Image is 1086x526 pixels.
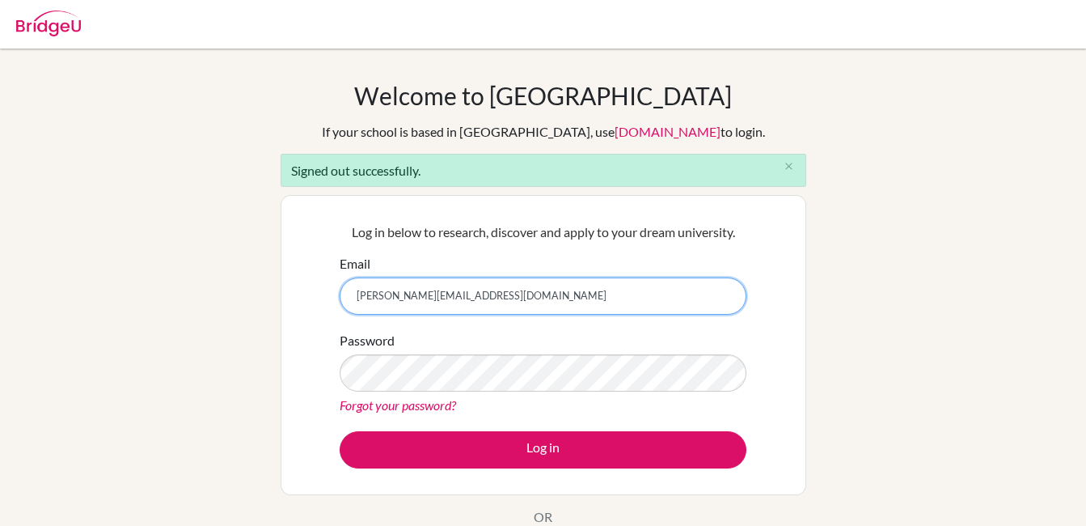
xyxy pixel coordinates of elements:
[281,154,806,187] div: Signed out successfully.
[16,11,81,36] img: Bridge-U
[783,160,795,172] i: close
[340,431,746,469] button: Log in
[340,223,746,242] p: Log in below to research, discover and apply to your dream university.
[340,331,395,350] label: Password
[773,155,805,179] button: Close
[340,397,456,413] a: Forgot your password?
[615,124,720,139] a: [DOMAIN_NAME]
[322,122,765,142] div: If your school is based in [GEOGRAPHIC_DATA], use to login.
[354,81,732,110] h1: Welcome to [GEOGRAPHIC_DATA]
[340,254,370,274] label: Email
